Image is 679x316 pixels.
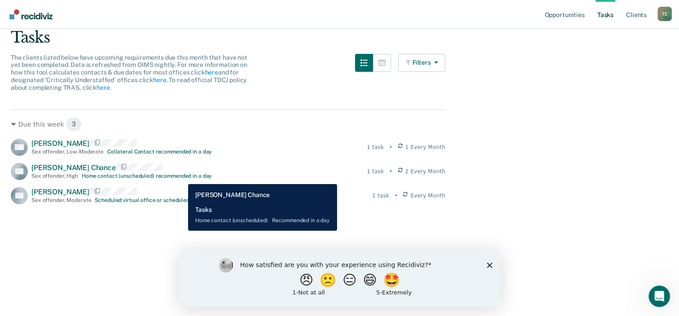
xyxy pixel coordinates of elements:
span: The clients listed below have upcoming requirements due this month that have not yet been complet... [11,54,247,91]
div: 1 task [367,143,384,151]
div: Sex offender , High [31,173,78,179]
div: Sex offender , Low-Moderate [31,149,104,155]
button: Filters [398,54,446,72]
div: 1 task [372,192,389,200]
div: T E [657,7,672,21]
span: [PERSON_NAME] [31,188,89,196]
div: Collateral Contact recommended in a day [107,149,212,155]
iframe: Survey by Kim from Recidiviz [179,249,500,307]
img: Recidiviz [9,9,53,19]
span: 2 Every Month [405,167,446,176]
iframe: Intercom live chat [648,285,670,307]
a: here [96,84,110,91]
div: 1 task [367,167,384,176]
div: • [389,143,392,151]
button: Profile dropdown button [657,7,672,21]
div: • [394,192,398,200]
span: [PERSON_NAME] Chance [31,163,116,172]
a: here [205,69,218,76]
a: here [153,76,166,83]
div: • [389,167,392,176]
div: Sex offender , Moderate [31,197,91,203]
div: Due this week 3 [11,117,445,132]
span: 3 [66,117,82,132]
div: Tasks [11,28,668,47]
span: Every Month [411,192,446,200]
span: 1 Every Month [405,143,446,151]
div: Scheduled virtual office or scheduled office recommended in a day [95,197,263,203]
div: Home contact (unscheduled) recommended in a day [82,173,212,179]
span: [PERSON_NAME] [31,139,89,148]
